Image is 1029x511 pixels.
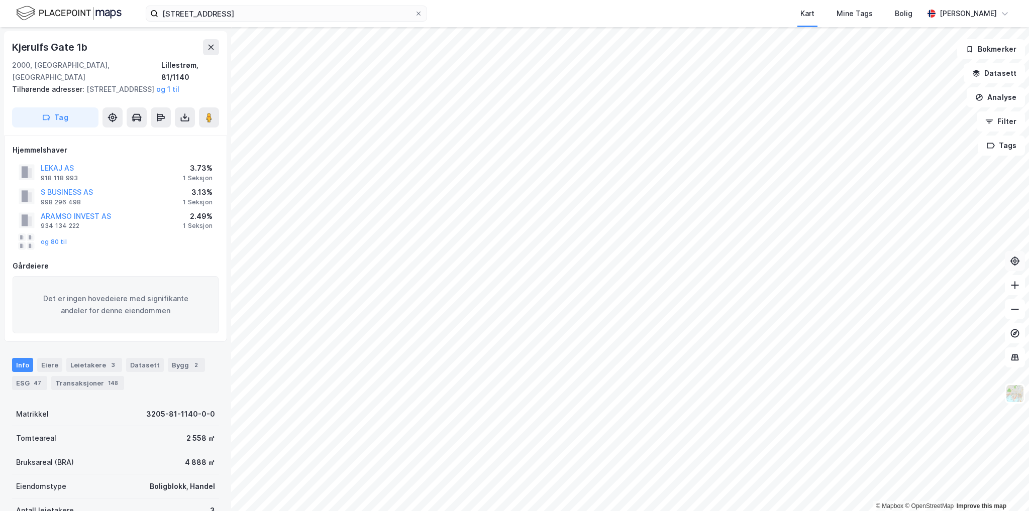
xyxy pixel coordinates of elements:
div: Info [12,358,33,372]
div: Bolig [895,8,912,20]
div: 934 134 222 [41,222,79,230]
button: Tags [978,136,1025,156]
div: [STREET_ADDRESS] [12,83,211,95]
div: 47 [32,378,43,388]
div: 148 [106,378,120,388]
span: Tilhørende adresser: [12,85,86,93]
div: Bruksareal (BRA) [16,456,74,468]
div: Boligblokk, Handel [150,480,215,492]
a: OpenStreetMap [905,502,954,509]
a: Mapbox [876,502,903,509]
div: Mine Tags [837,8,873,20]
div: 1 Seksjon [183,222,213,230]
div: Kjerulfs Gate 1b [12,39,89,55]
div: Datasett [126,358,164,372]
div: Transaksjoner [51,376,124,390]
div: 3 [108,360,118,370]
div: 998 296 498 [41,198,81,206]
div: Tomteareal [16,432,56,444]
iframe: Chat Widget [979,463,1029,511]
button: Filter [977,111,1025,132]
div: 3.73% [183,162,213,174]
div: 3205-81-1140-0-0 [146,408,215,420]
div: Bygg [168,358,205,372]
button: Analyse [967,87,1025,107]
div: 918 118 993 [41,174,78,182]
button: Bokmerker [957,39,1025,59]
input: Søk på adresse, matrikkel, gårdeiere, leietakere eller personer [158,6,415,21]
div: 4 888 ㎡ [185,456,215,468]
div: 1 Seksjon [183,174,213,182]
div: 2000, [GEOGRAPHIC_DATA], [GEOGRAPHIC_DATA] [12,59,161,83]
div: ESG [12,376,47,390]
img: Z [1005,384,1024,403]
div: 2 558 ㎡ [186,432,215,444]
div: Matrikkel [16,408,49,420]
div: 3.13% [183,186,213,198]
div: Eiere [37,358,62,372]
div: 1 Seksjon [183,198,213,206]
a: Improve this map [957,502,1006,509]
div: Eiendomstype [16,480,66,492]
button: Tag [12,107,98,127]
div: 2.49% [183,210,213,222]
div: Gårdeiere [13,260,219,272]
img: logo.f888ab2527a4732fd821a326f86c7f29.svg [16,5,122,22]
button: Datasett [964,63,1025,83]
div: Kart [800,8,814,20]
div: Det er ingen hovedeiere med signifikante andeler for denne eiendommen [13,276,219,333]
div: Lillestrøm, 81/1140 [161,59,219,83]
div: Leietakere [66,358,122,372]
div: Hjemmelshaver [13,144,219,156]
div: 2 [191,360,201,370]
div: [PERSON_NAME] [940,8,997,20]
